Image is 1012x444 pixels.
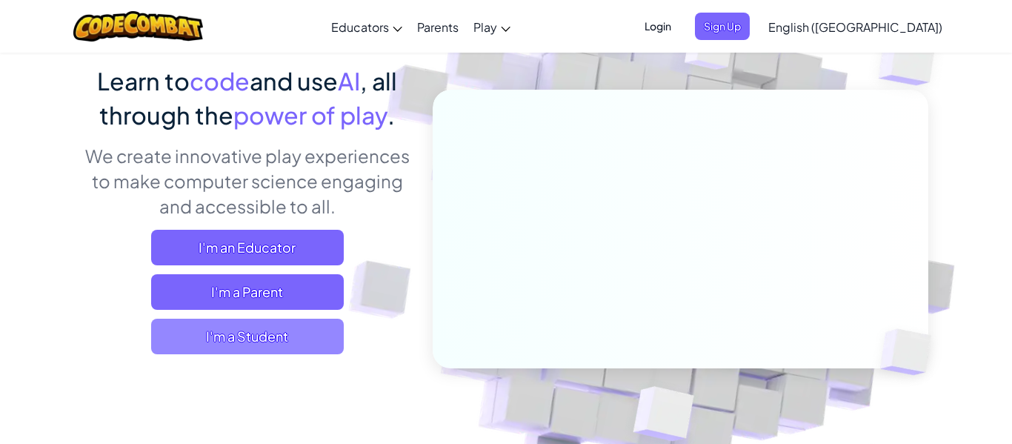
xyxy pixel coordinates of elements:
[97,66,190,96] span: Learn to
[324,7,410,47] a: Educators
[151,319,344,354] button: I'm a Student
[856,298,967,406] img: Overlap cubes
[410,7,466,47] a: Parents
[695,13,750,40] button: Sign Up
[466,7,518,47] a: Play
[73,11,203,42] img: CodeCombat logo
[151,274,344,310] a: I'm a Parent
[636,13,680,40] button: Login
[233,100,387,130] span: power of play
[761,7,950,47] a: English ([GEOGRAPHIC_DATA])
[338,66,360,96] span: AI
[151,230,344,265] a: I'm an Educator
[768,19,942,35] span: English ([GEOGRAPHIC_DATA])
[473,19,497,35] span: Play
[190,66,250,96] span: code
[387,100,395,130] span: .
[84,143,410,219] p: We create innovative play experiences to make computer science engaging and accessible to all.
[331,19,389,35] span: Educators
[250,66,338,96] span: and use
